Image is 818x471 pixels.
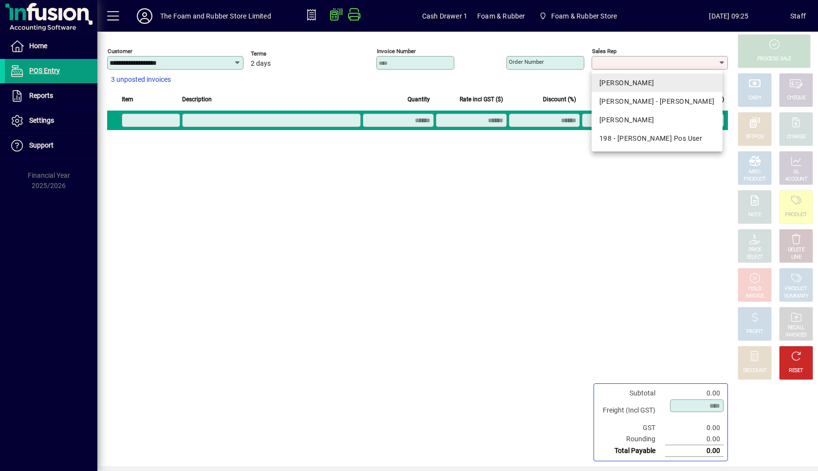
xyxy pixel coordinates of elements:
[787,94,805,102] div: CHEQUE
[784,293,808,300] div: SUMMARY
[29,116,54,124] span: Settings
[592,129,723,148] mat-option: 198 - Shane Pos User
[129,7,160,25] button: Profile
[592,111,723,129] mat-option: SHANE - Shane
[665,388,724,399] td: 0.00
[111,75,171,85] span: 3 unposted invoices
[748,94,761,102] div: CASH
[785,176,807,183] div: ACCOUNT
[477,8,525,24] span: Foam & Rubber
[748,211,761,219] div: NOTE
[422,8,467,24] span: Cash Drawer 1
[787,133,806,141] div: CHARGE
[599,115,715,125] div: [PERSON_NAME]
[29,141,54,149] span: Support
[5,109,97,133] a: Settings
[665,433,724,445] td: 0.00
[377,48,416,55] mat-label: Invoice number
[251,60,271,68] span: 2 days
[598,433,665,445] td: Rounding
[182,94,212,105] span: Description
[598,399,665,422] td: Freight (Incl GST)
[665,445,724,457] td: 0.00
[668,8,790,24] span: [DATE] 09:25
[785,211,807,219] div: PRODUCT
[598,422,665,433] td: GST
[785,285,807,293] div: PRODUCT
[748,246,762,254] div: PRICE
[599,78,715,88] div: [PERSON_NAME]
[746,254,763,261] div: SELECT
[746,328,763,336] div: PROFIT
[408,94,430,105] span: Quantity
[108,48,132,55] mat-label: Customer
[592,74,723,92] mat-option: DAVE - Dave
[665,422,724,433] td: 0.00
[543,94,576,105] span: Discount (%)
[790,8,806,24] div: Staff
[460,94,503,105] span: Rate incl GST ($)
[757,56,791,63] div: PROCESS SALE
[598,388,665,399] td: Subtotal
[5,133,97,158] a: Support
[785,332,806,339] div: INVOICES
[788,324,805,332] div: RECALL
[5,84,97,108] a: Reports
[29,42,47,50] span: Home
[789,367,803,375] div: RESET
[599,133,715,144] div: 198 - [PERSON_NAME] Pos User
[535,7,621,25] span: Foam & Rubber Store
[599,96,715,107] div: [PERSON_NAME] - [PERSON_NAME]
[791,254,801,261] div: LINE
[592,92,723,111] mat-option: EMMA - Emma Ormsby
[749,169,761,176] div: MISC
[107,71,175,89] button: 3 unposted invoices
[5,34,97,58] a: Home
[748,285,761,293] div: HOLD
[744,176,765,183] div: PRODUCT
[251,51,309,57] span: Terms
[592,48,616,55] mat-label: Sales rep
[509,58,544,65] mat-label: Order number
[788,246,804,254] div: DELETE
[745,293,763,300] div: INVOICE
[746,133,764,141] div: EFTPOS
[160,8,271,24] div: The Foam and Rubber Store Limited
[122,94,133,105] span: Item
[793,169,799,176] div: GL
[551,8,617,24] span: Foam & Rubber Store
[29,67,60,75] span: POS Entry
[743,367,766,375] div: DISCOUNT
[598,445,665,457] td: Total Payable
[29,92,53,99] span: Reports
